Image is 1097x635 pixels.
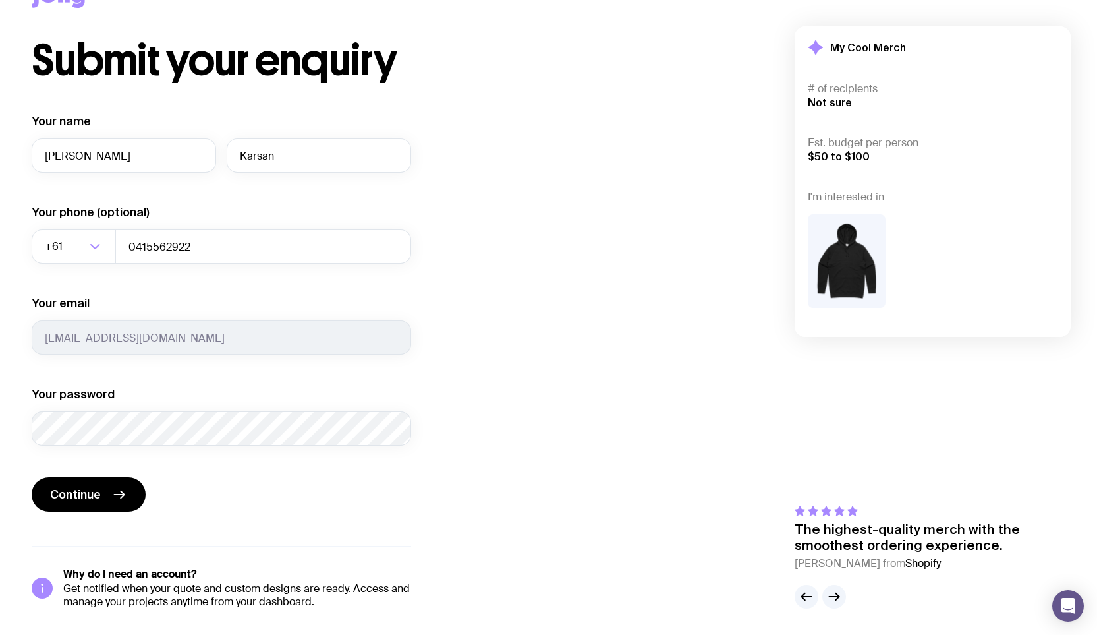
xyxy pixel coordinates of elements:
[808,191,1057,204] h4: I'm interested in
[32,320,411,355] input: you@email.com
[227,138,411,173] input: Last name
[32,204,150,220] label: Your phone (optional)
[32,386,115,402] label: Your password
[32,295,90,311] label: Your email
[1052,590,1084,622] div: Open Intercom Messenger
[795,556,1071,572] cite: [PERSON_NAME] from
[905,557,941,570] span: Shopify
[795,522,1071,553] p: The highest-quality merch with the smoothest ordering experience.
[830,41,906,54] h2: My Cool Merch
[115,229,411,264] input: 0400123456
[808,96,852,108] span: Not sure
[32,138,216,173] input: First name
[808,136,1057,150] h4: Est. budget per person
[32,229,116,264] div: Search for option
[808,150,870,162] span: $50 to $100
[63,568,411,581] h5: Why do I need an account?
[50,487,101,502] span: Continue
[45,229,65,264] span: +61
[808,82,1057,96] h4: # of recipients
[32,40,474,82] h1: Submit your enquiry
[32,477,146,512] button: Continue
[65,229,86,264] input: Search for option
[32,113,91,129] label: Your name
[63,582,411,609] p: Get notified when your quote and custom designs are ready. Access and manage your projects anytim...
